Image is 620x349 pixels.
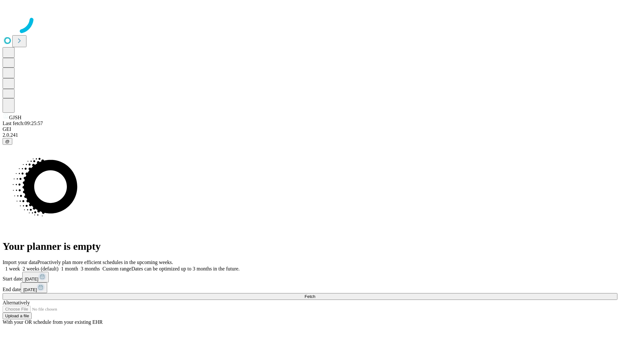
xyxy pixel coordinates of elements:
[3,138,12,145] button: @
[3,312,32,319] button: Upload a file
[9,115,21,120] span: GJSH
[23,287,37,292] span: [DATE]
[131,266,240,271] span: Dates can be optimized up to 3 months in the future.
[21,282,47,293] button: [DATE]
[3,282,617,293] div: End date
[22,272,49,282] button: [DATE]
[3,300,30,305] span: Alternatively
[3,319,103,325] span: With your OR schedule from your existing EHR
[3,259,37,265] span: Import your data
[102,266,131,271] span: Custom range
[3,240,617,252] h1: Your planner is empty
[3,132,617,138] div: 2.0.241
[3,126,617,132] div: GEI
[81,266,100,271] span: 3 months
[3,293,617,300] button: Fetch
[5,266,20,271] span: 1 week
[305,294,315,299] span: Fetch
[3,121,43,126] span: Last fetch: 09:25:57
[37,259,173,265] span: Proactively plan more efficient schedules in the upcoming weeks.
[3,272,617,282] div: Start date
[61,266,78,271] span: 1 month
[5,139,10,144] span: @
[23,266,58,271] span: 2 weeks (default)
[25,277,38,281] span: [DATE]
